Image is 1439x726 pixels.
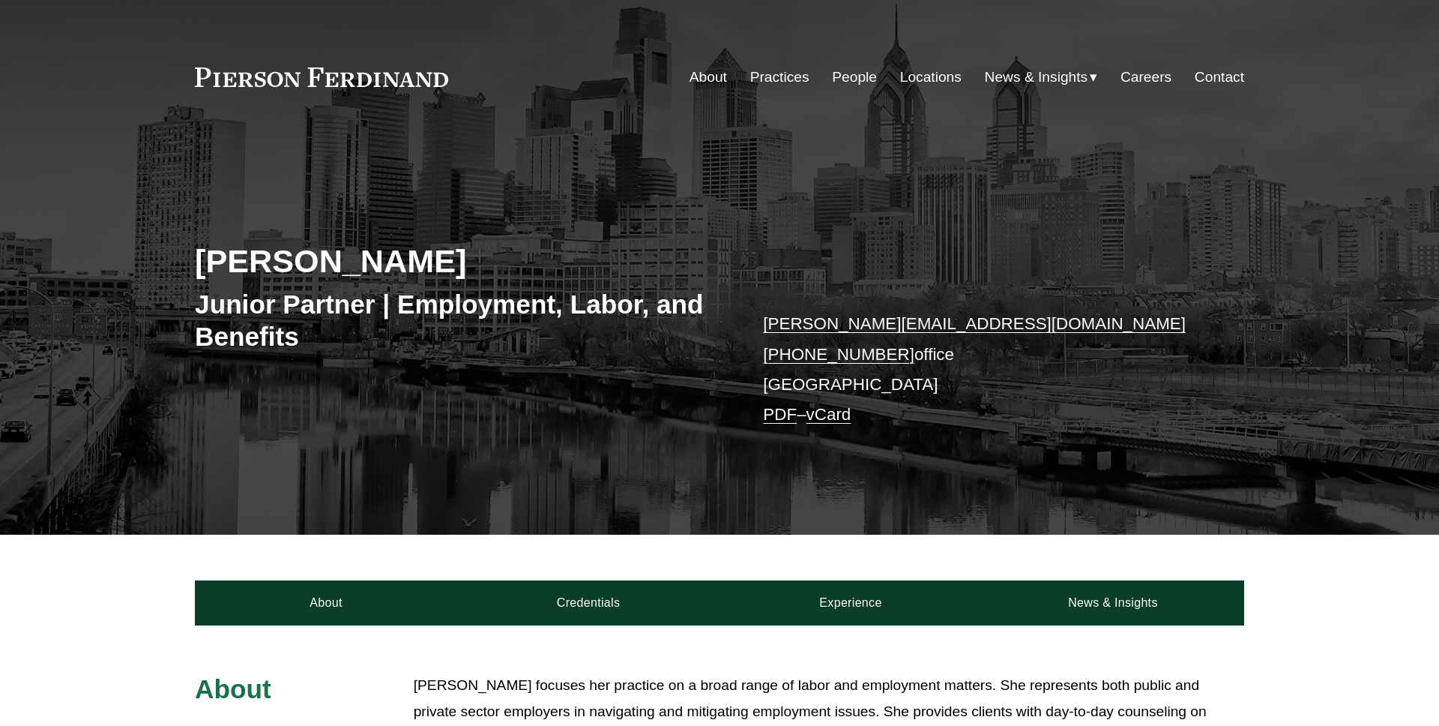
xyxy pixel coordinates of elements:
[763,405,797,424] a: PDF
[763,314,1186,333] a: [PERSON_NAME][EMAIL_ADDRESS][DOMAIN_NAME]
[690,63,727,91] a: About
[195,288,719,353] h3: Junior Partner | Employment, Labor, and Benefits
[763,345,914,364] a: [PHONE_NUMBER]
[832,63,877,91] a: People
[1120,63,1171,91] a: Careers
[1195,63,1244,91] a: Contact
[195,241,719,280] h2: [PERSON_NAME]
[982,580,1244,625] a: News & Insights
[900,63,962,91] a: Locations
[719,580,982,625] a: Experience
[985,63,1098,91] a: folder dropdown
[985,64,1088,91] span: News & Insights
[457,580,719,625] a: Credentials
[806,405,851,424] a: vCard
[195,674,271,703] span: About
[763,309,1200,430] p: office [GEOGRAPHIC_DATA] –
[750,63,809,91] a: Practices
[195,580,457,625] a: About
